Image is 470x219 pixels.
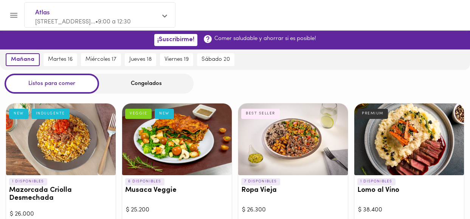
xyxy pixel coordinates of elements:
h3: Lomo al Vino [357,187,461,194]
div: $ 26.300 [242,206,344,214]
iframe: Messagebird Livechat Widget [426,175,462,211]
span: martes 16 [48,56,73,63]
div: Musaca Veggie [122,103,232,175]
div: VEGGIE [125,109,152,119]
div: Lomo al Vino [354,103,464,175]
button: sábado 20 [197,53,234,66]
div: $ 26.000 [10,210,112,219]
span: [STREET_ADDRESS]... • 9:00 a 12:30 [35,19,131,25]
p: 1 DISPONIBLES [9,178,47,185]
div: BEST SELLER [241,109,280,119]
button: viernes 19 [160,53,193,66]
div: PREMIUM [357,109,388,119]
span: mañana [11,56,34,63]
span: Atlas [35,8,157,18]
button: jueves 18 [125,53,156,66]
span: viernes 19 [164,56,189,63]
button: Menu [5,6,23,25]
div: $ 38.400 [358,206,460,214]
span: ¡Suscribirme! [157,36,194,43]
span: sábado 20 [202,56,230,63]
p: 6 DISPONIBLES [125,178,164,185]
span: miércoles 17 [85,56,116,63]
p: 1 DISPONIBLES [357,178,396,185]
button: miércoles 17 [81,53,121,66]
div: Listos para comer [5,74,99,94]
div: NEW [9,109,28,119]
div: $ 25.200 [126,206,228,214]
div: Congelados [99,74,194,94]
p: 7 DISPONIBLES [241,178,280,185]
div: Mazorcada Criolla Desmechada [6,103,116,175]
button: mañana [6,53,40,66]
h3: Musaca Veggie [125,187,229,194]
p: Comer saludable y ahorrar si es posible! [214,35,316,43]
button: martes 16 [43,53,77,66]
h3: Ropa Vieja [241,187,345,194]
div: Ropa Vieja [238,103,348,175]
div: INDULGENTE [31,109,70,119]
span: jueves 18 [129,56,152,63]
button: ¡Suscribirme! [154,34,197,46]
h3: Mazorcada Criolla Desmechada [9,187,113,202]
div: NEW [155,109,174,119]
